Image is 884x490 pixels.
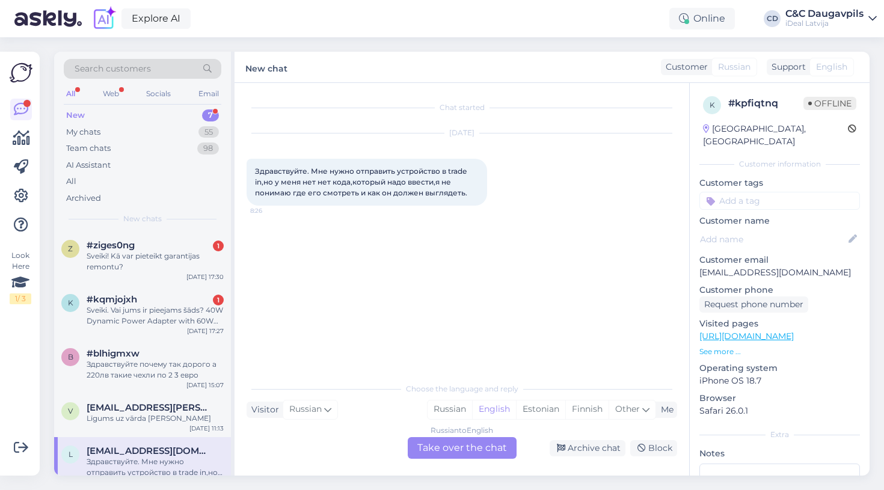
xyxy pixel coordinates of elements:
[431,425,493,436] div: Russian to English
[245,59,287,75] label: New chat
[66,159,111,171] div: AI Assistant
[247,384,677,394] div: Choose the language and reply
[669,8,735,29] div: Online
[699,405,860,417] p: Safari 26.0.1
[186,381,224,390] div: [DATE] 15:07
[699,429,860,440] div: Extra
[699,392,860,405] p: Browser
[699,447,860,460] p: Notes
[247,102,677,113] div: Chat started
[87,456,224,478] div: Здравствуйте. Мне нужно отправить устройство в trade in,но у меня нет нет кода,который надо ввест...
[472,400,516,418] div: English
[10,293,31,304] div: 1 / 3
[75,63,151,75] span: Search customers
[91,6,117,31] img: explore-ai
[197,142,219,155] div: 98
[408,437,517,459] div: Take over the chat
[87,446,212,456] span: looney28@inbox.lv
[87,359,224,381] div: Здравствуйте почему так дорого а 220лв такие чехли по 2 3 евро
[10,250,31,304] div: Look Here
[87,413,224,424] div: Līgums uz vārda [PERSON_NAME]
[699,192,860,210] input: Add a tag
[767,61,806,73] div: Support
[186,272,224,281] div: [DATE] 17:30
[66,192,101,204] div: Archived
[699,296,808,313] div: Request phone number
[213,240,224,251] div: 1
[66,176,76,188] div: All
[803,97,856,110] span: Offline
[255,167,468,197] span: Здравствуйте. Мне нужно отправить устройство в trade in,но у меня нет нет кода,который надо ввест...
[196,86,221,102] div: Email
[100,86,121,102] div: Web
[816,61,847,73] span: English
[64,86,78,102] div: All
[87,305,224,326] div: Sveiki. Vai jums ir pieejams šāds? 40W Dynamic Power Adapter with 60W Max
[656,403,674,416] div: Me
[68,244,73,253] span: z
[516,400,565,418] div: Estonian
[87,251,224,272] div: Sveiki! Kā var pieteikt garantijas remontu?
[68,298,73,307] span: k
[213,295,224,305] div: 1
[144,86,173,102] div: Socials
[66,142,111,155] div: Team chats
[66,126,100,138] div: My chats
[565,400,609,418] div: Finnish
[123,213,162,224] span: New chats
[615,403,640,414] span: Other
[250,206,295,215] span: 8:26
[198,126,219,138] div: 55
[87,240,135,251] span: #ziges0ng
[87,402,212,413] span: vincents.vilcans@gmail.com
[728,96,803,111] div: # kpfiqtnq
[699,331,794,341] a: [URL][DOMAIN_NAME]
[785,19,864,28] div: iDeal Latvija
[68,406,73,415] span: v
[428,400,472,418] div: Russian
[10,61,32,84] img: Askly Logo
[785,9,877,28] a: C&C DaugavpilsiDeal Latvija
[66,109,85,121] div: New
[700,233,846,246] input: Add name
[785,9,864,19] div: C&C Daugavpils
[87,294,137,305] span: #kqmjojxh
[247,403,279,416] div: Visitor
[699,254,860,266] p: Customer email
[703,123,848,148] div: [GEOGRAPHIC_DATA], [GEOGRAPHIC_DATA]
[550,440,625,456] div: Archive chat
[289,403,322,416] span: Russian
[87,348,140,359] span: #blhigmxw
[699,362,860,375] p: Operating system
[718,61,750,73] span: Russian
[247,127,677,138] div: [DATE]
[699,375,860,387] p: iPhone OS 18.7
[68,352,73,361] span: b
[202,109,219,121] div: 7
[69,450,73,459] span: l
[699,177,860,189] p: Customer tags
[710,100,715,109] span: k
[699,284,860,296] p: Customer phone
[121,8,191,29] a: Explore AI
[630,440,677,456] div: Block
[187,326,224,335] div: [DATE] 17:27
[764,10,781,27] div: CD
[699,159,860,170] div: Customer information
[699,215,860,227] p: Customer name
[699,317,860,330] p: Visited pages
[189,424,224,433] div: [DATE] 11:13
[699,346,860,357] p: See more ...
[699,266,860,279] p: [EMAIL_ADDRESS][DOMAIN_NAME]
[661,61,708,73] div: Customer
